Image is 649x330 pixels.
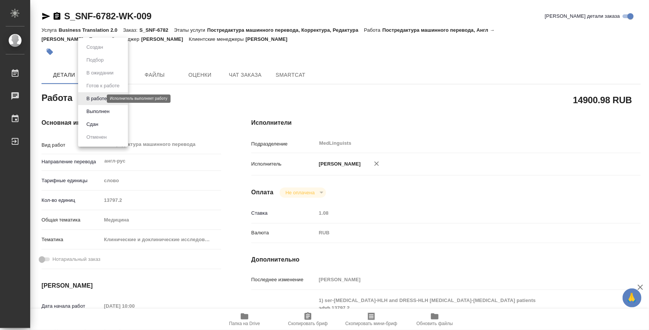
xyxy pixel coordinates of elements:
[84,95,109,103] button: В работе
[84,69,116,77] button: В ожидании
[84,133,109,141] button: Отменен
[84,56,106,64] button: Подбор
[84,120,100,129] button: Сдан
[84,107,112,116] button: Выполнен
[84,43,105,51] button: Создан
[84,82,122,90] button: Готов к работе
